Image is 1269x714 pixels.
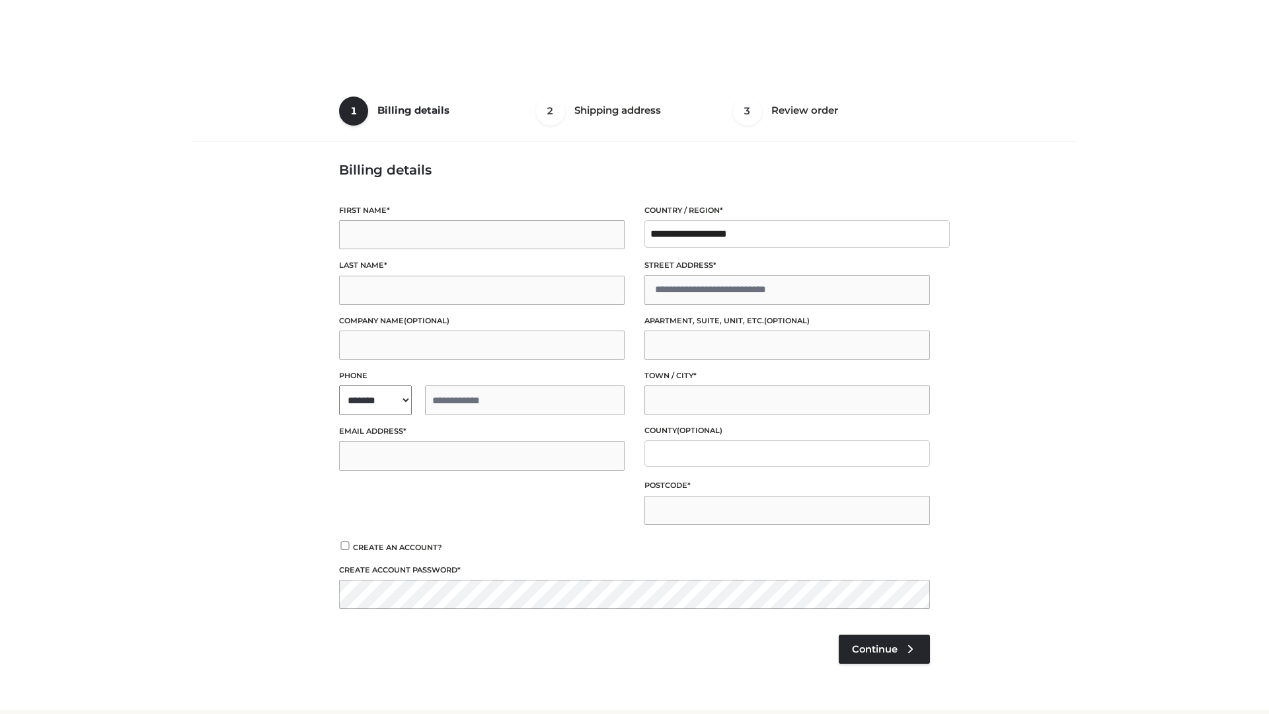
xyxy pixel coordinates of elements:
span: (optional) [764,316,810,325]
label: Company name [339,315,625,327]
span: (optional) [677,426,722,435]
span: Shipping address [574,104,661,116]
span: (optional) [404,316,449,325]
a: Continue [839,635,930,664]
input: Create an account? [339,541,351,550]
label: Last name [339,259,625,272]
label: Street address [644,259,930,272]
h3: Billing details [339,162,930,178]
label: First name [339,204,625,217]
span: Billing details [377,104,449,116]
span: 3 [733,97,762,126]
label: Apartment, suite, unit, etc. [644,315,930,327]
label: Create account password [339,564,930,576]
label: Country / Region [644,204,930,217]
span: Create an account? [353,543,442,552]
span: Review order [771,104,838,116]
label: Town / City [644,370,930,382]
label: Phone [339,370,625,382]
span: Continue [852,643,898,655]
span: 1 [339,97,368,126]
label: Postcode [644,479,930,492]
span: 2 [536,97,565,126]
label: Email address [339,425,625,438]
label: County [644,424,930,437]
